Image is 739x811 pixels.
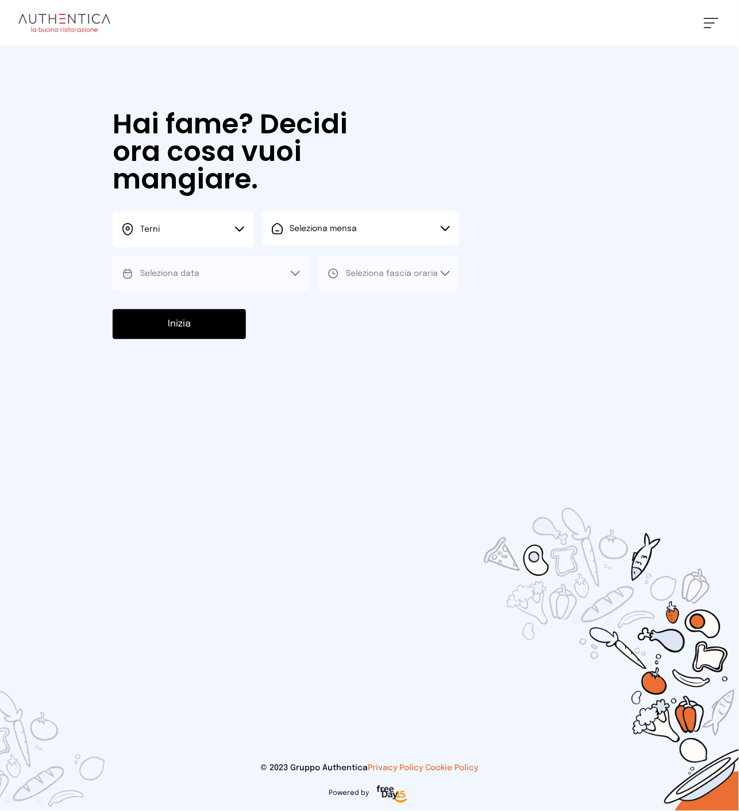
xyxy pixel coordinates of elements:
[368,764,424,772] a: Privacy Policy
[18,763,721,774] p: © 2023 Gruppo Authentica
[140,270,199,278] span: Seleziona data
[346,270,438,278] span: Seleziona fascia oraria
[113,212,253,247] button: Terni
[290,225,357,233] span: Seleziona mensa
[113,309,246,339] button: Inizia
[426,764,479,772] a: Cookie Policy
[263,212,459,246] button: Seleziona mensa
[18,14,110,32] img: logo.8f33a47.png
[140,225,160,233] span: Terni
[329,789,369,798] span: Powered by
[318,256,459,291] button: Seleziona fascia oraria
[417,442,739,811] img: sticker-selezione-mensa.70a28f7.png
[113,256,309,291] button: Seleziona data
[113,110,372,193] h1: Hai fame? Decidi ora cosa vuoi mangiare.
[374,783,410,806] img: logo-freeday.3e08031.png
